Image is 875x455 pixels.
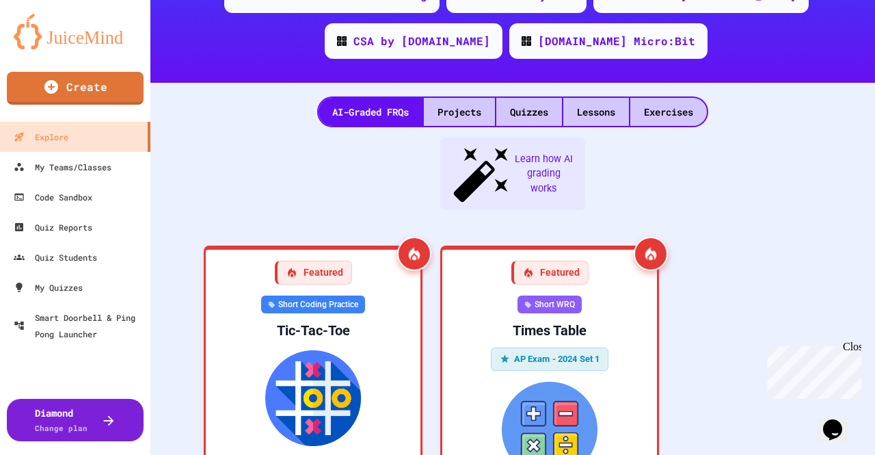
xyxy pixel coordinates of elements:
[14,309,145,342] div: Smart Doorbell & Ping Pong Launcher
[14,249,97,265] div: Quiz Students
[5,5,94,87] div: Chat with us now!Close
[14,219,92,235] div: Quiz Reports
[14,159,111,175] div: My Teams/Classes
[217,350,409,446] img: Tic-Tac-Toe
[762,341,861,399] iframe: chat widget
[818,400,861,441] iframe: chat widget
[453,322,646,339] div: Times Table
[7,72,144,105] a: Create
[14,189,92,205] div: Code Sandbox
[511,261,589,285] div: Featured
[538,33,695,49] div: [DOMAIN_NAME] Micro:Bit
[517,296,582,313] div: Short WRQ
[319,98,422,126] div: AI-Graded FRQs
[353,33,490,49] div: CSA by [DOMAIN_NAME]
[563,98,629,126] div: Lessons
[261,296,365,313] div: Short Coding Practice
[496,98,562,126] div: Quizzes
[35,406,87,434] div: Diamond
[424,98,495,126] div: Projects
[275,261,352,285] div: Featured
[14,14,137,49] img: logo-orange.svg
[513,152,574,196] span: Learn how AI grading works
[217,322,409,339] div: Tic-Tac-Toe
[630,98,707,126] div: Exercises
[14,279,83,296] div: My Quizzes
[337,36,347,46] img: CODE_logo_RGB.png
[522,36,531,46] img: CODE_logo_RGB.png
[35,423,87,433] span: Change plan
[14,129,68,145] div: Explore
[491,348,609,371] div: AP Exam - 2024 Set 1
